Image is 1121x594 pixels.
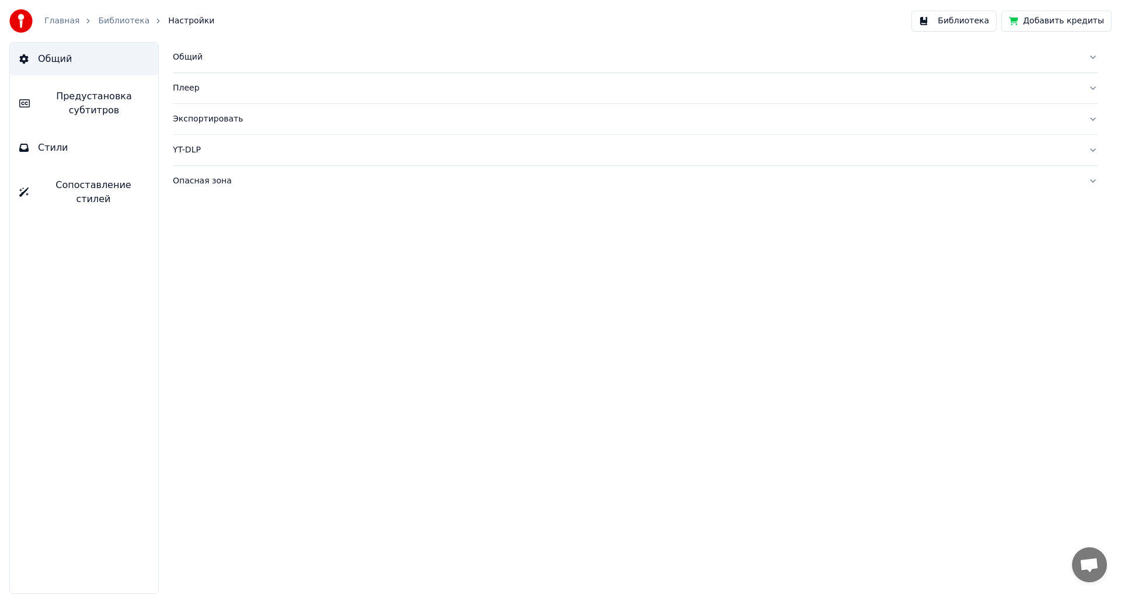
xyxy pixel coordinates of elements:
button: Стили [10,131,158,164]
a: Библиотека [98,15,149,27]
button: Плеер [173,73,1098,103]
button: YT-DLP [173,135,1098,165]
a: Открытый чат [1072,547,1107,582]
div: YT-DLP [173,144,1079,156]
span: Настройки [168,15,214,27]
a: Главная [44,15,79,27]
span: Стили [38,141,68,155]
span: Сопоставление стилей [38,178,149,206]
span: Общий [38,52,72,66]
button: Сопоставление стилей [10,169,158,216]
div: Общий [173,51,1079,63]
button: Общий [173,42,1098,72]
span: Предустановка субтитров [39,89,149,117]
button: Библиотека [911,11,997,32]
div: Опасная зона [173,175,1079,187]
div: Плеер [173,82,1079,94]
img: youka [9,9,33,33]
button: Добавить кредиты [1001,11,1112,32]
nav: breadcrumb [44,15,214,27]
button: Экспортировать [173,104,1098,134]
button: Предустановка субтитров [10,80,158,127]
button: Опасная зона [173,166,1098,196]
button: Общий [10,43,158,75]
div: Экспортировать [173,113,1079,125]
